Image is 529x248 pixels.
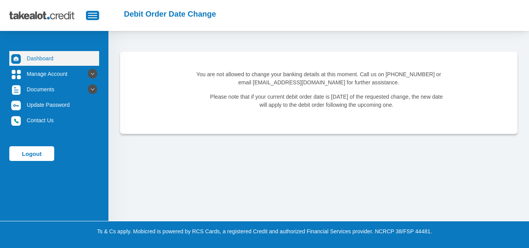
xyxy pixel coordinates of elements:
li: Please note that if your current debit order date is [DATE] of the requested change, the new date... [208,93,445,109]
p: Ts & Cs apply. Mobicred is powered by RCS Cards, a registered Credit and authorized Financial Ser... [50,227,479,236]
a: Update Password [9,97,99,112]
a: Documents [9,82,99,97]
img: takealot_credit_logo.svg [9,6,86,25]
h2: Debit Order Date Change [124,9,216,19]
a: Logout [9,146,54,161]
a: Dashboard [9,51,99,66]
p: You are not allowed to change your banking details at this moment. Call us on [PHONE_NUMBER] or e... [196,70,441,87]
a: Manage Account [9,67,99,81]
a: Contact Us [9,113,99,128]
